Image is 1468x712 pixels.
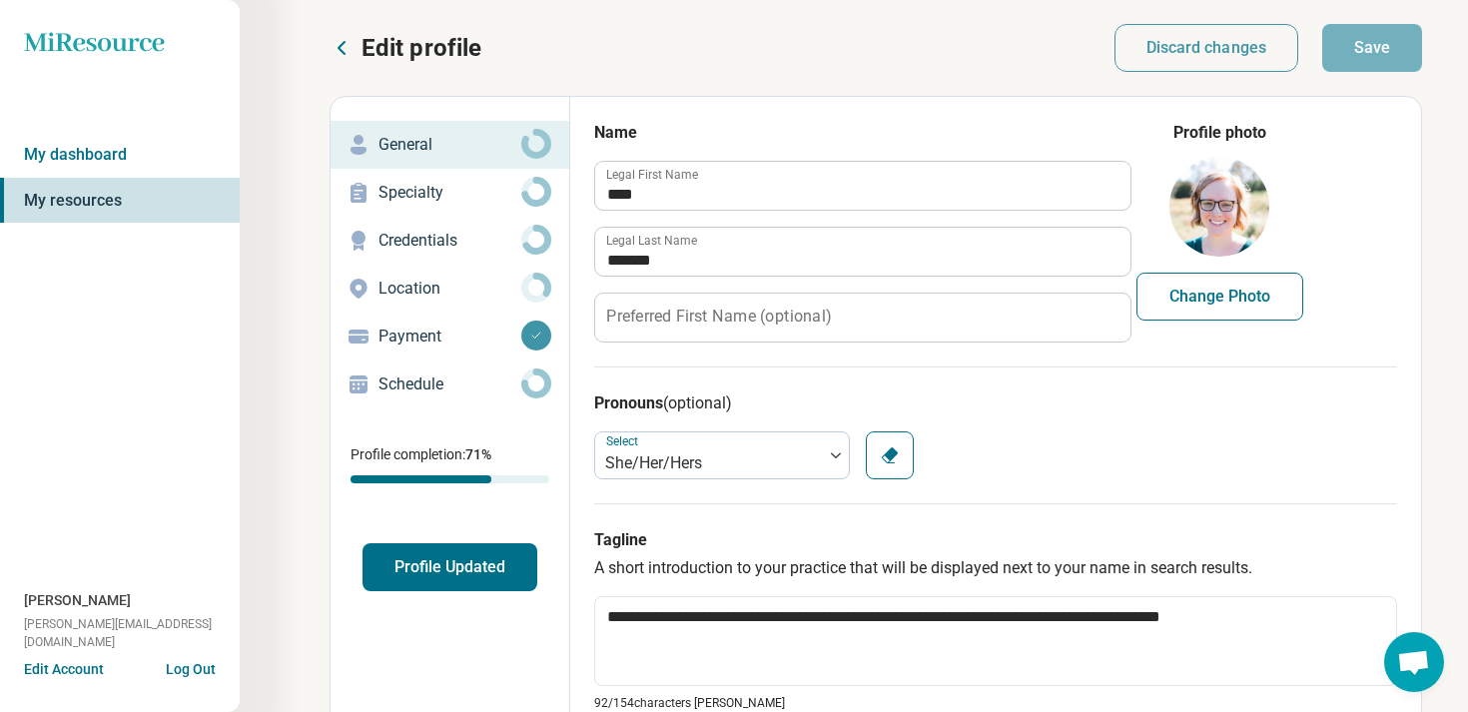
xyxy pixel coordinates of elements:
p: 92/ 154 characters [PERSON_NAME] [594,694,1397,712]
span: [PERSON_NAME][EMAIL_ADDRESS][DOMAIN_NAME] [24,615,240,651]
div: Profile completion [351,475,549,483]
p: Schedule [378,372,521,396]
button: Profile Updated [363,543,537,591]
p: Payment [378,325,521,349]
a: General [331,121,569,169]
label: Legal Last Name [606,235,697,247]
div: She/Her/Hers [605,451,813,475]
a: Location [331,265,569,313]
div: Profile completion: [331,432,569,495]
p: Credentials [378,229,521,253]
img: avatar image [1169,157,1269,257]
span: (optional) [663,393,732,412]
a: Specialty [331,169,569,217]
span: 71 % [465,446,491,462]
button: Discard changes [1114,24,1299,72]
a: Credentials [331,217,569,265]
p: Location [378,277,521,301]
label: Select [606,434,642,448]
div: Open chat [1384,632,1444,692]
a: Schedule [331,360,569,408]
button: Save [1322,24,1422,72]
button: Edit profile [330,32,481,64]
button: Log Out [166,659,216,675]
p: Specialty [378,181,521,205]
h3: Pronouns [594,391,1397,415]
button: Edit Account [24,659,104,680]
legend: Profile photo [1173,121,1266,145]
h3: Name [594,121,1129,145]
label: Preferred First Name (optional) [606,309,831,325]
p: General [378,133,521,157]
button: Change Photo [1136,273,1303,321]
h3: Tagline [594,528,1397,552]
label: Legal First Name [606,169,698,181]
a: Payment [331,313,569,360]
p: Edit profile [362,32,481,64]
span: [PERSON_NAME] [24,590,131,611]
p: A short introduction to your practice that will be displayed next to your name in search results. [594,556,1397,580]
